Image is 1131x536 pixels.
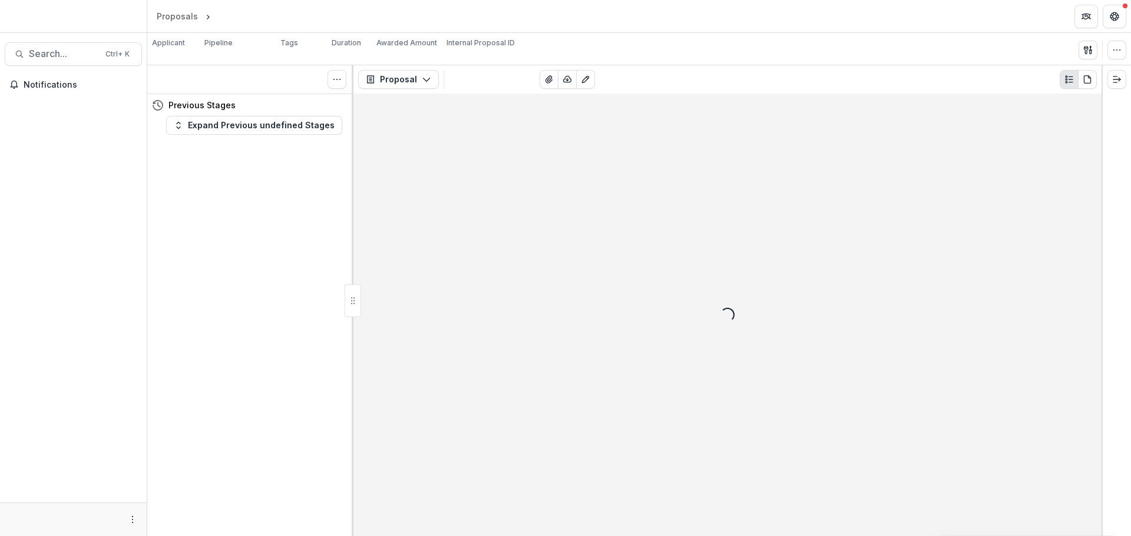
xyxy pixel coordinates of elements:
a: Proposals [152,8,203,25]
button: Search... [5,42,142,66]
p: Internal Proposal ID [447,38,515,48]
div: Proposals [157,10,198,22]
button: Notifications [5,75,142,94]
p: Pipeline [204,38,233,48]
p: Tags [280,38,298,48]
p: Duration [332,38,361,48]
button: Get Help [1103,5,1126,28]
button: Expand Previous undefined Stages [166,116,342,135]
button: More [125,512,140,527]
button: PDF view [1078,70,1097,89]
button: Toggle View Cancelled Tasks [328,70,346,89]
span: Notifications [24,80,137,90]
nav: breadcrumb [152,8,263,25]
span: Search... [29,48,98,59]
button: Partners [1074,5,1098,28]
button: View Attached Files [540,70,558,89]
button: Expand right [1107,70,1126,89]
button: Edit as form [576,70,595,89]
button: Plaintext view [1060,70,1079,89]
p: Applicant [152,38,185,48]
h4: Previous Stages [168,99,236,111]
div: Ctrl + K [103,48,132,61]
button: Proposal [358,70,439,89]
p: Awarded Amount [376,38,437,48]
